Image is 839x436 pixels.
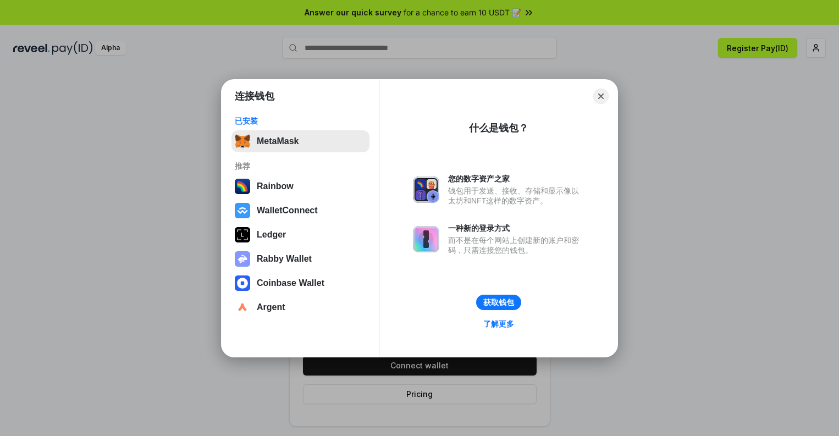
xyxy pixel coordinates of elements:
div: 已安装 [235,116,366,126]
button: Rabby Wallet [231,248,369,270]
div: 什么是钱包？ [469,122,528,135]
div: Rainbow [257,181,294,191]
img: svg+xml,%3Csvg%20xmlns%3D%22http%3A%2F%2Fwww.w3.org%2F2000%2Fsvg%22%20fill%3D%22none%22%20viewBox... [235,251,250,267]
div: Argent [257,302,285,312]
button: Rainbow [231,175,369,197]
img: svg+xml,%3Csvg%20xmlns%3D%22http%3A%2F%2Fwww.w3.org%2F2000%2Fsvg%22%20width%3D%2228%22%20height%3... [235,227,250,242]
div: 而不是在每个网站上创建新的账户和密码，只需连接您的钱包。 [448,235,584,255]
button: Coinbase Wallet [231,272,369,294]
img: svg+xml,%3Csvg%20xmlns%3D%22http%3A%2F%2Fwww.w3.org%2F2000%2Fsvg%22%20fill%3D%22none%22%20viewBox... [413,226,439,252]
img: svg+xml,%3Csvg%20xmlns%3D%22http%3A%2F%2Fwww.w3.org%2F2000%2Fsvg%22%20fill%3D%22none%22%20viewBox... [413,176,439,203]
a: 了解更多 [477,317,521,331]
button: 获取钱包 [476,295,521,310]
button: WalletConnect [231,200,369,222]
img: svg+xml,%3Csvg%20width%3D%2228%22%20height%3D%2228%22%20viewBox%3D%220%200%2028%2028%22%20fill%3D... [235,275,250,291]
img: svg+xml,%3Csvg%20width%3D%2228%22%20height%3D%2228%22%20viewBox%3D%220%200%2028%2028%22%20fill%3D... [235,203,250,218]
div: WalletConnect [257,206,318,216]
div: 了解更多 [483,319,514,329]
img: svg+xml,%3Csvg%20fill%3D%22none%22%20height%3D%2233%22%20viewBox%3D%220%200%2035%2033%22%20width%... [235,134,250,149]
div: Rabby Wallet [257,254,312,264]
h1: 连接钱包 [235,90,274,103]
img: svg+xml,%3Csvg%20width%3D%22120%22%20height%3D%22120%22%20viewBox%3D%220%200%20120%20120%22%20fil... [235,179,250,194]
img: svg+xml,%3Csvg%20width%3D%2228%22%20height%3D%2228%22%20viewBox%3D%220%200%2028%2028%22%20fill%3D... [235,300,250,315]
button: Close [593,89,609,104]
div: 一种新的登录方式 [448,223,584,233]
button: Ledger [231,224,369,246]
div: 钱包用于发送、接收、存储和显示像以太坊和NFT这样的数字资产。 [448,186,584,206]
div: 获取钱包 [483,297,514,307]
div: 推荐 [235,161,366,171]
div: Ledger [257,230,286,240]
div: Coinbase Wallet [257,278,324,288]
button: MetaMask [231,130,369,152]
div: 您的数字资产之家 [448,174,584,184]
button: Argent [231,296,369,318]
div: MetaMask [257,136,299,146]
